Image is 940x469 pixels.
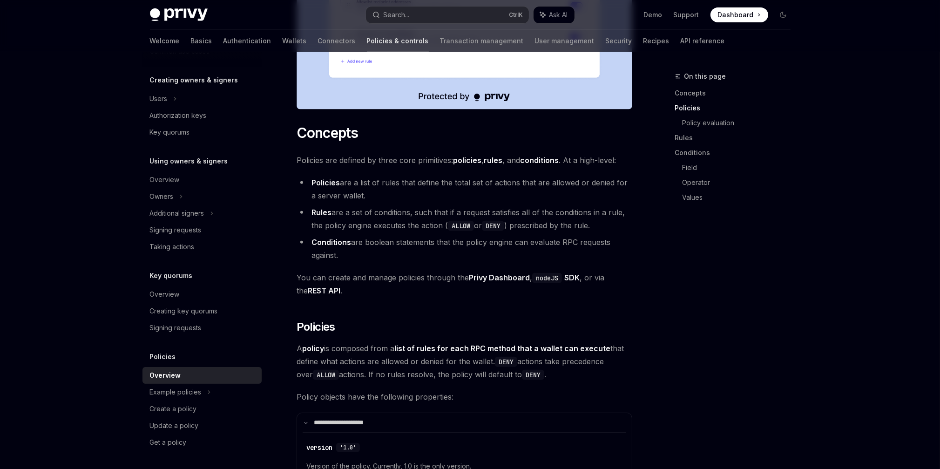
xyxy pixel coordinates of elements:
div: Creating key quorums [150,306,218,317]
a: Support [674,10,699,20]
a: Privy Dashboard [469,273,530,283]
a: Basics [191,30,212,52]
div: Taking actions [150,241,195,252]
a: REST API [308,286,340,296]
a: Demo [644,10,663,20]
h5: Creating owners & signers [150,75,238,86]
div: Signing requests [150,224,202,236]
a: Field [683,160,798,175]
a: SDK [564,273,580,283]
strong: rules [484,156,502,165]
a: API reference [681,30,725,52]
div: Owners [150,191,174,202]
a: Transaction management [440,30,524,52]
div: Overview [150,289,180,300]
a: Dashboard [710,7,768,22]
div: Overview [150,370,181,381]
img: dark logo [150,8,208,21]
span: '1.0' [340,444,356,451]
strong: Policies [311,178,340,187]
h5: Policies [150,351,176,362]
a: Create a policy [142,401,262,417]
code: ALLOW [448,221,474,231]
a: Operator [683,175,798,190]
strong: policies [453,156,481,165]
div: Get a policy [150,437,187,448]
span: Policies [297,319,335,334]
a: Key quorums [142,124,262,141]
code: ALLOW [313,370,339,380]
a: Get a policy [142,434,262,451]
a: Policies & controls [367,30,429,52]
a: Values [683,190,798,205]
span: Ask AI [549,10,568,20]
a: Authorization keys [142,107,262,124]
div: Key quorums [150,127,190,138]
div: Update a policy [150,420,199,431]
a: Connectors [318,30,356,52]
span: On this page [684,71,726,82]
div: Users [150,93,168,104]
a: Overview [142,286,262,303]
a: Welcome [150,30,180,52]
a: Authentication [223,30,271,52]
span: You can create and manage policies through the , , or via the . [297,271,632,297]
h5: Key quorums [150,270,193,281]
a: Policy evaluation [683,116,798,130]
button: Ask AI [534,7,575,23]
strong: list of rules for each RPC method that a wallet can execute [394,344,610,353]
a: Recipes [643,30,669,52]
div: Example policies [150,387,202,398]
a: Update a policy [142,417,262,434]
button: Toggle dark mode [776,7,791,22]
span: Ctrl K [509,11,523,19]
strong: conditions [520,156,559,165]
a: Policies [675,101,798,116]
a: Overview [142,171,262,188]
code: DENY [522,370,544,380]
li: are a list of rules that define the total set of actions that are allowed or denied for a server ... [297,176,632,202]
strong: Rules [311,208,331,217]
button: Search...CtrlK [366,7,529,23]
strong: policy [302,344,324,353]
span: Concepts [297,124,358,141]
a: User management [535,30,595,52]
a: Concepts [675,86,798,101]
a: Rules [675,130,798,145]
a: Signing requests [142,319,262,336]
a: Signing requests [142,222,262,238]
span: A is composed from a that define what actions are allowed or denied for the wallet. actions take ... [297,342,632,381]
div: Additional signers [150,208,204,219]
div: Create a policy [150,403,197,415]
li: are boolean statements that the policy engine can evaluate RPC requests against. [297,236,632,262]
a: Overview [142,367,262,384]
strong: Conditions [311,238,351,247]
span: Dashboard [718,10,754,20]
code: nodeJS [532,273,562,283]
a: Wallets [283,30,307,52]
a: Security [606,30,632,52]
div: Overview [150,174,180,185]
a: Conditions [675,145,798,160]
span: Policy objects have the following properties: [297,390,632,403]
div: Signing requests [150,322,202,333]
h5: Using owners & signers [150,156,228,167]
li: are a set of conditions, such that if a request satisfies all of the conditions in a rule, the po... [297,206,632,232]
div: Search... [384,9,410,20]
code: DENY [495,357,517,367]
a: Creating key quorums [142,303,262,319]
div: Authorization keys [150,110,207,121]
a: Taking actions [142,238,262,255]
span: Policies are defined by three core primitives: , , and . At a high-level: [297,154,632,167]
code: DENY [482,221,504,231]
div: version [306,443,332,452]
